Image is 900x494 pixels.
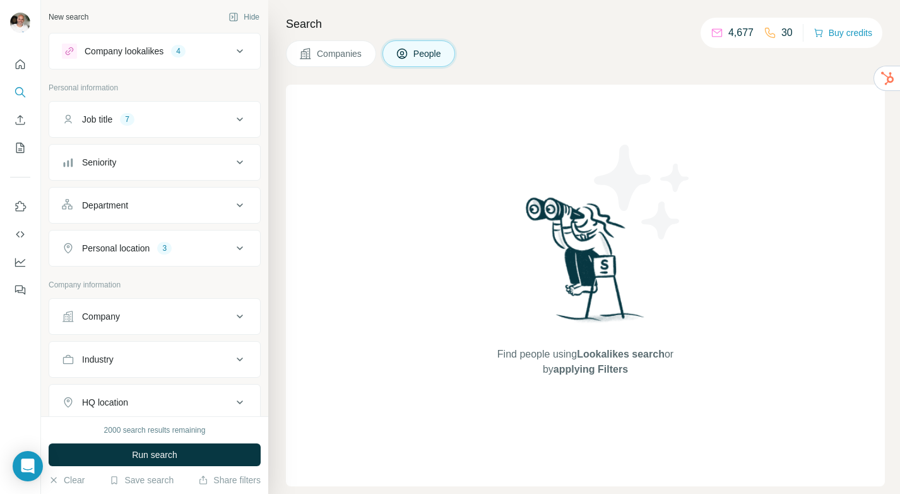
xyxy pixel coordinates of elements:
[157,243,172,254] div: 3
[814,24,872,42] button: Buy credits
[49,279,261,291] p: Company information
[10,109,30,131] button: Enrich CSV
[49,104,260,135] button: Job title7
[317,47,363,60] span: Companies
[171,45,186,57] div: 4
[10,136,30,159] button: My lists
[120,114,134,125] div: 7
[82,242,150,255] div: Personal location
[49,474,85,486] button: Clear
[49,344,260,375] button: Industry
[484,347,686,377] span: Find people using or by
[82,310,120,323] div: Company
[10,13,30,33] img: Avatar
[49,190,260,220] button: Department
[10,279,30,301] button: Feedback
[49,82,261,93] p: Personal information
[49,443,261,466] button: Run search
[49,301,260,332] button: Company
[520,194,651,335] img: Surfe Illustration - Woman searching with binoculars
[109,474,174,486] button: Save search
[82,113,112,126] div: Job title
[586,135,699,249] img: Surfe Illustration - Stars
[577,349,665,359] span: Lookalikes search
[82,156,116,169] div: Seniority
[49,233,260,263] button: Personal location3
[286,15,885,33] h4: Search
[220,8,268,27] button: Hide
[85,45,163,57] div: Company lookalikes
[49,387,260,418] button: HQ location
[413,47,442,60] span: People
[10,195,30,218] button: Use Surfe on LinkedIn
[198,474,261,486] button: Share filters
[104,425,206,436] div: 2000 search results remaining
[13,451,43,481] div: Open Intercom Messenger
[10,251,30,274] button: Dashboard
[82,396,128,409] div: HQ location
[10,53,30,76] button: Quick start
[10,81,30,104] button: Search
[82,199,128,212] div: Department
[49,147,260,178] button: Seniority
[728,25,754,40] p: 4,677
[49,36,260,66] button: Company lookalikes4
[132,449,177,461] span: Run search
[554,364,628,375] span: applying Filters
[10,223,30,246] button: Use Surfe API
[781,25,793,40] p: 30
[82,353,114,366] div: Industry
[49,11,88,23] div: New search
